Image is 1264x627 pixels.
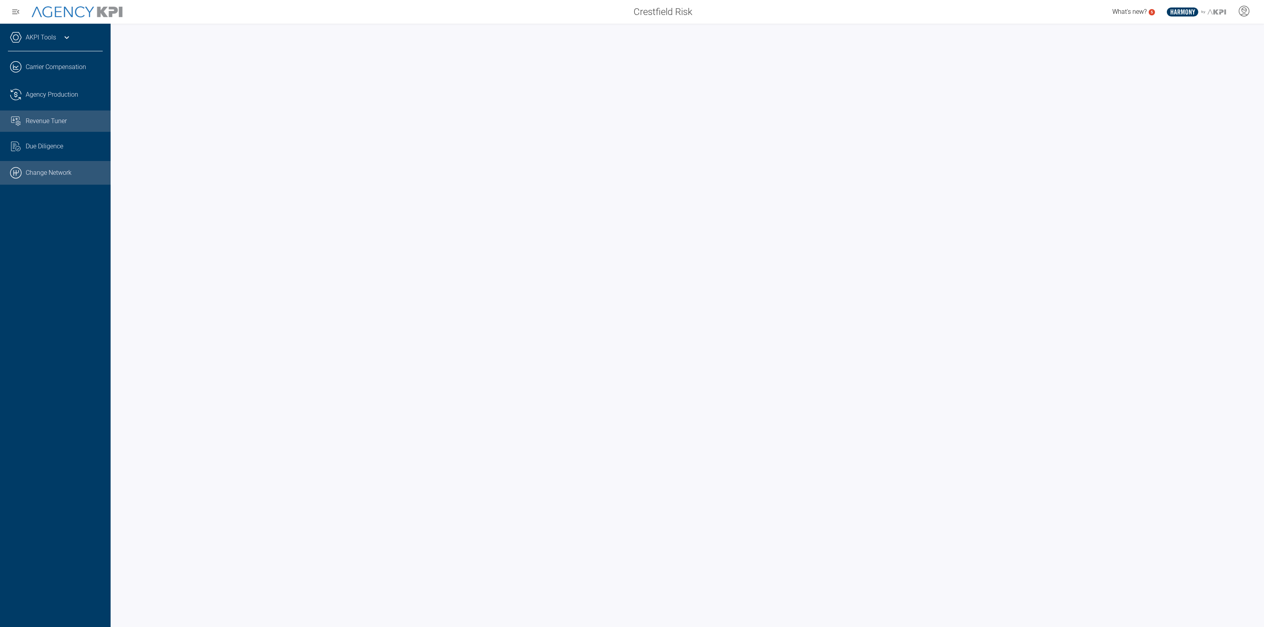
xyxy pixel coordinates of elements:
span: Due Diligence [26,142,63,151]
text: 5 [1151,10,1153,14]
img: AgencyKPI [32,6,122,18]
span: Agency Production [26,90,78,99]
span: What's new? [1112,8,1147,15]
span: Revenue Tuner [26,116,67,126]
a: AKPI Tools [26,33,56,42]
a: 5 [1149,9,1155,15]
span: Crestfield Risk [634,5,692,19]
